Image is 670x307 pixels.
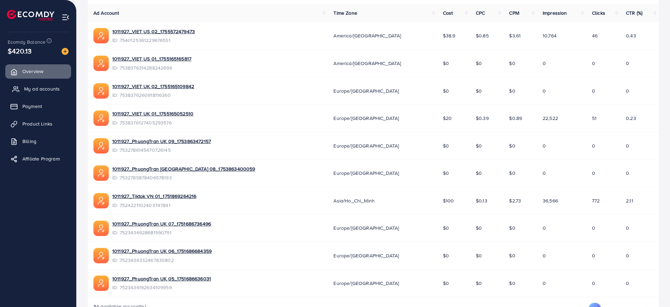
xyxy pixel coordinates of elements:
img: ic-ads-acc.e4c84228.svg [93,56,109,71]
span: 36,566 [543,197,558,204]
span: 0.43 [626,32,636,39]
span: $0 [476,142,482,149]
span: 0 [626,252,629,259]
span: ID: 7523436928681590791 [112,229,211,236]
img: ic-ads-acc.e4c84228.svg [93,138,109,153]
span: 51 [592,115,597,122]
span: Cost [443,9,453,16]
span: 0 [543,142,546,149]
span: $0 [443,60,449,67]
span: America/[GEOGRAPHIC_DATA] [333,32,401,39]
span: 0 [543,170,546,177]
a: Affiliate Program [5,152,71,166]
a: My ad accounts [5,82,71,96]
span: 0 [592,60,595,67]
span: 0 [592,87,595,94]
span: $0 [509,142,515,149]
span: $0 [509,60,515,67]
span: $38.9 [443,32,456,39]
span: $0 [443,142,449,149]
span: 0 [543,224,546,231]
span: $0 [509,87,515,94]
span: Overview [22,68,43,75]
span: ID: 7523436332467830802 [112,257,212,264]
span: Payment [22,103,42,110]
span: $0 [443,224,449,231]
span: Europe/[GEOGRAPHIC_DATA] [333,252,399,259]
span: $0 [476,252,482,259]
span: $0 [476,170,482,177]
span: $0 [476,60,482,67]
img: image [62,48,69,55]
span: Clicks [592,9,605,16]
span: 0 [543,60,546,67]
span: $0 [443,170,449,177]
span: $0.13 [476,197,487,204]
span: 0 [592,280,595,287]
span: 0 [626,142,629,149]
span: $420.13 [8,46,31,56]
span: 0 [626,280,629,287]
span: CPM [509,9,519,16]
span: ID: 7540125361229676551 [112,37,195,44]
span: 0 [592,252,595,259]
span: 0 [626,60,629,67]
span: $3.61 [509,32,521,39]
span: 0 [592,224,595,231]
span: Ecomdy Balance [8,38,45,45]
img: ic-ads-acc.e4c84228.svg [93,165,109,181]
a: 1011927_VIET US 02_1755572479473 [112,28,195,35]
span: 46 [592,32,598,39]
img: ic-ads-acc.e4c84228.svg [93,248,109,263]
span: CTR (%) [626,9,642,16]
iframe: Chat [640,276,665,302]
img: menu [62,13,70,21]
span: $100 [443,197,454,204]
span: Ad Account [93,9,119,16]
img: ic-ads-acc.e4c84228.svg [93,221,109,236]
span: 0 [592,142,595,149]
img: ic-ads-acc.e4c84228.svg [93,276,109,291]
span: Affiliate Program [22,155,60,162]
span: 0 [626,87,629,94]
span: ID: 7538376127405293576 [112,119,193,126]
span: Europe/[GEOGRAPHIC_DATA] [333,115,399,122]
span: $20 [443,115,452,122]
span: 772 [592,197,600,204]
span: ID: 7532785878406578193 [112,174,255,181]
span: Europe/[GEOGRAPHIC_DATA] [333,280,399,287]
span: $0 [443,252,449,259]
span: $0 [509,224,515,231]
span: $2.73 [509,197,521,204]
a: 1011927_VIET UK 02_1755165109842 [112,83,194,90]
a: 1011927_PhuongTran UK 06_1751686684359 [112,248,212,255]
a: logo [7,10,54,21]
span: 10,764 [543,32,557,39]
span: $0 [509,252,515,259]
span: ID: 7524221102403747841 [112,202,196,209]
span: ID: 7532786145470726145 [112,147,211,153]
span: 0 [626,224,629,231]
span: Impression [543,9,567,16]
a: Billing [5,134,71,148]
span: 0 [543,87,546,94]
img: ic-ads-acc.e4c84228.svg [93,28,109,43]
span: $0 [509,280,515,287]
span: 0 [543,280,546,287]
span: Asia/Ho_Chi_Minh [333,197,375,204]
a: 1011927_PhuongTran UK 05_1751686636031 [112,275,211,282]
span: 2.11 [626,197,633,204]
span: 0 [543,252,546,259]
a: 1011927_Tiktok VN 01_1751869264216 [112,193,196,200]
img: ic-ads-acc.e4c84228.svg [93,110,109,126]
span: ID: 7538376260918116360 [112,92,194,99]
a: 1011927_PhuongTran UK 09_1753863472157 [112,138,211,145]
img: ic-ads-acc.e4c84228.svg [93,83,109,99]
a: Overview [5,64,71,78]
span: 22,522 [543,115,558,122]
span: Product Links [22,120,52,127]
span: Europe/[GEOGRAPHIC_DATA] [333,170,399,177]
img: ic-ads-acc.e4c84228.svg [93,193,109,208]
span: ID: 7523436192634109959 [112,284,211,291]
a: 1011927_PhuongTran UK 07_1751686736496 [112,220,211,227]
